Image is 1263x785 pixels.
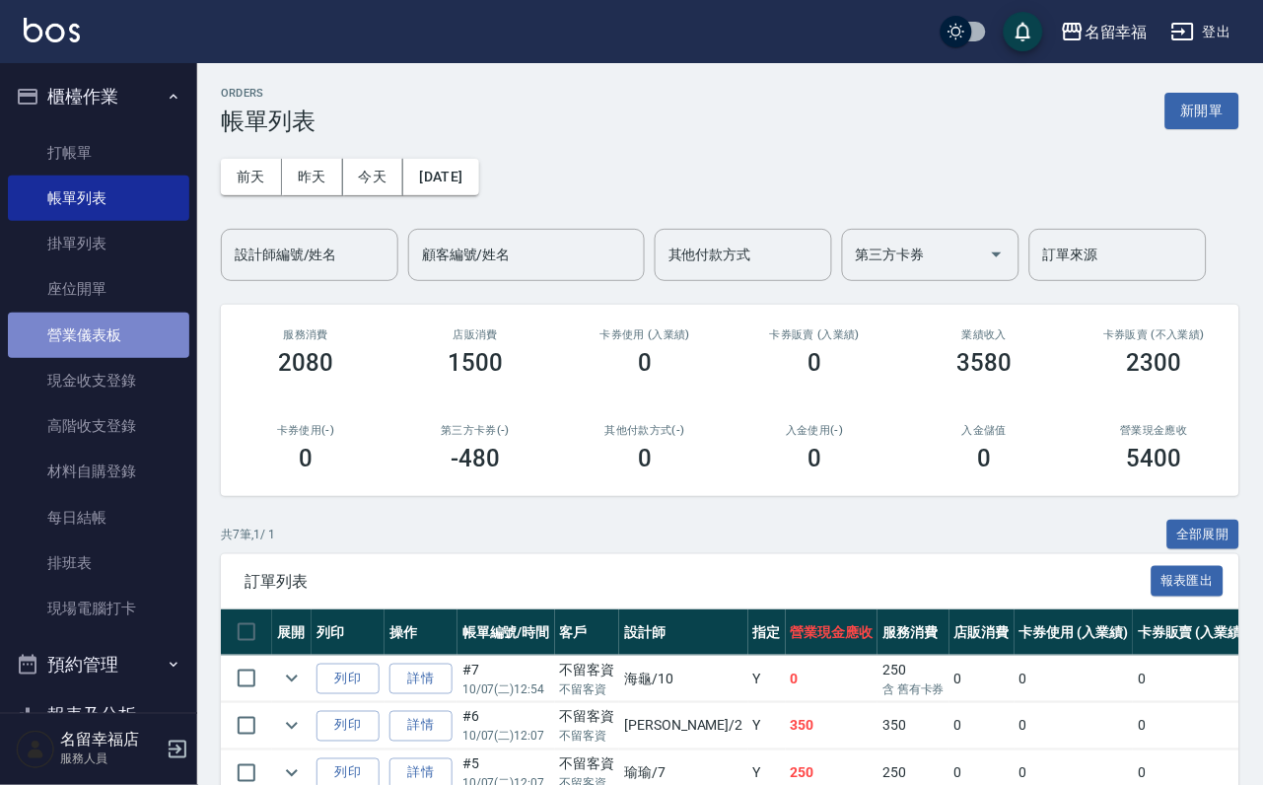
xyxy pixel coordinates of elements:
h3: 0 [978,445,992,472]
h3: 0 [808,445,822,472]
h3: 5400 [1127,445,1182,472]
h3: 0 [808,349,822,377]
button: 預約管理 [8,639,189,690]
td: 350 [877,703,949,749]
td: 0 [1015,703,1134,749]
h2: 業績收入 [924,328,1046,341]
p: 含 舊有卡券 [882,680,945,698]
td: 0 [949,703,1015,749]
h3: 帳單列表 [221,107,316,135]
td: 0 [786,656,878,702]
h3: 1500 [448,349,503,377]
button: Open [981,239,1013,270]
p: 服務人員 [60,750,161,768]
h3: 3580 [957,349,1013,377]
th: 展開 [272,609,312,656]
td: 0 [1015,656,1134,702]
button: 前天 [221,159,282,195]
a: 營業儀表板 [8,313,189,358]
h3: 服務消費 [245,328,367,341]
th: 列印 [312,609,385,656]
th: 操作 [385,609,457,656]
th: 客戶 [555,609,620,656]
button: 全部展開 [1167,520,1240,550]
button: 列印 [316,664,380,694]
h2: 其他付款方式(-) [584,424,706,437]
button: expand row [277,711,307,741]
span: 訂單列表 [245,572,1152,592]
h3: 2300 [1127,349,1182,377]
p: 10/07 (二) 12:07 [462,728,550,746]
a: 新開單 [1165,101,1239,119]
button: 昨天 [282,159,343,195]
h3: 2080 [278,349,333,377]
h2: 第三方卡券(-) [414,424,536,437]
th: 卡券販賣 (入業績) [1133,609,1252,656]
a: 排班表 [8,540,189,586]
td: 0 [1133,703,1252,749]
a: 高階收支登錄 [8,403,189,449]
a: 現金收支登錄 [8,358,189,403]
div: 不留客資 [560,660,615,680]
div: 不留客資 [560,754,615,775]
button: 櫃檯作業 [8,71,189,122]
td: 350 [786,703,878,749]
p: 不留客資 [560,728,615,746]
td: #7 [457,656,555,702]
a: 每日結帳 [8,495,189,540]
div: 不留客資 [560,707,615,728]
button: 名留幸福 [1053,12,1156,52]
th: 服務消費 [877,609,949,656]
button: save [1004,12,1043,51]
a: 現場電腦打卡 [8,586,189,631]
a: 掛單列表 [8,221,189,266]
th: 卡券使用 (入業績) [1015,609,1134,656]
h2: 卡券販賣 (不入業績) [1093,328,1216,341]
a: 材料自購登錄 [8,449,189,494]
div: 名留幸福 [1085,20,1148,44]
td: #6 [457,703,555,749]
td: 海龜 /10 [619,656,747,702]
td: 250 [877,656,949,702]
a: 報表匯出 [1152,571,1225,590]
button: 登出 [1163,14,1239,50]
td: Y [748,656,786,702]
button: expand row [277,664,307,693]
a: 詳情 [389,664,453,694]
button: 報表匯出 [1152,566,1225,597]
a: 詳情 [389,711,453,742]
th: 店販消費 [949,609,1015,656]
h2: 卡券使用 (入業績) [584,328,706,341]
td: 0 [949,656,1015,702]
img: Logo [24,18,80,42]
h5: 名留幸福店 [60,731,161,750]
button: [DATE] [403,159,478,195]
button: 新開單 [1165,93,1239,129]
th: 營業現金應收 [786,609,878,656]
button: 報表及分析 [8,690,189,742]
a: 打帳單 [8,130,189,176]
h2: 入金使用(-) [753,424,876,437]
button: 今天 [343,159,404,195]
h2: 店販消費 [414,328,536,341]
th: 帳單編號/時間 [457,609,555,656]
h3: 0 [638,349,652,377]
td: 0 [1133,656,1252,702]
p: 10/07 (二) 12:54 [462,680,550,698]
p: 共 7 筆, 1 / 1 [221,526,275,543]
a: 座位開單 [8,266,189,312]
h2: 卡券販賣 (入業績) [753,328,876,341]
h2: 入金儲值 [924,424,1046,437]
th: 指定 [748,609,786,656]
h2: 營業現金應收 [1093,424,1216,437]
h2: 卡券使用(-) [245,424,367,437]
a: 帳單列表 [8,176,189,221]
p: 不留客資 [560,680,615,698]
h3: -480 [451,445,500,472]
img: Person [16,730,55,769]
h2: ORDERS [221,87,316,100]
button: 列印 [316,711,380,742]
td: [PERSON_NAME] /2 [619,703,747,749]
h3: 0 [638,445,652,472]
td: Y [748,703,786,749]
